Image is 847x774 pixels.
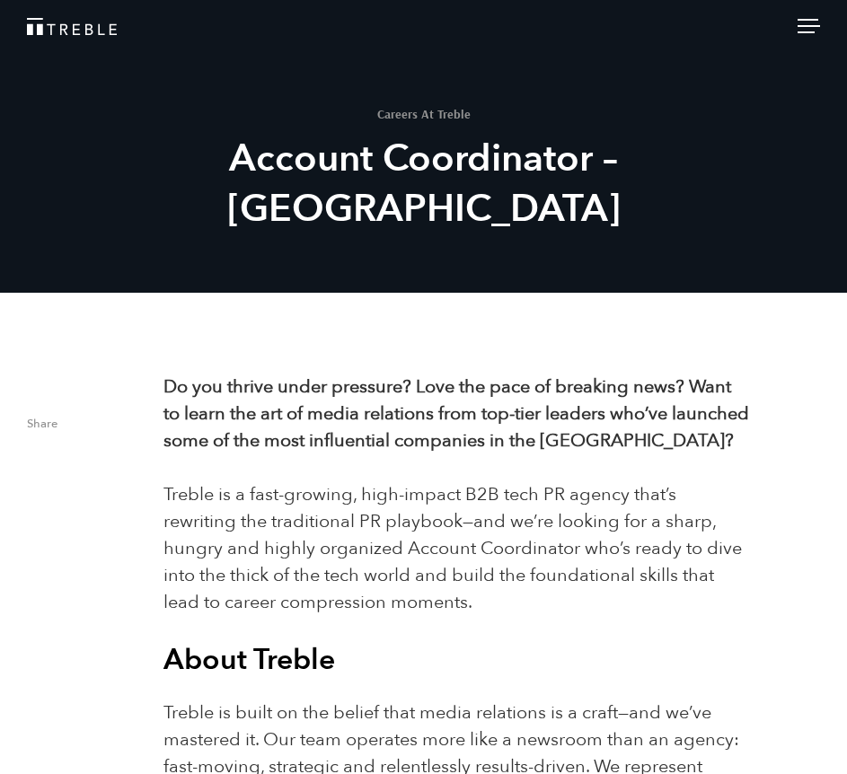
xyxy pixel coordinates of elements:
[27,18,117,35] img: Treble logo
[93,134,755,234] h2: Account Coordinator – [GEOGRAPHIC_DATA]
[27,18,820,35] a: Treble Homepage
[27,418,137,439] span: Share
[163,374,749,453] b: Do you thrive under pressure? Love the pace of breaking news? Want to learn the art of media rela...
[163,640,335,680] b: About Treble
[93,108,755,120] h1: Careers At Treble
[163,482,742,614] span: Treble is a fast-growing, high-impact B2B tech PR agency that’s rewriting the traditional PR play...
